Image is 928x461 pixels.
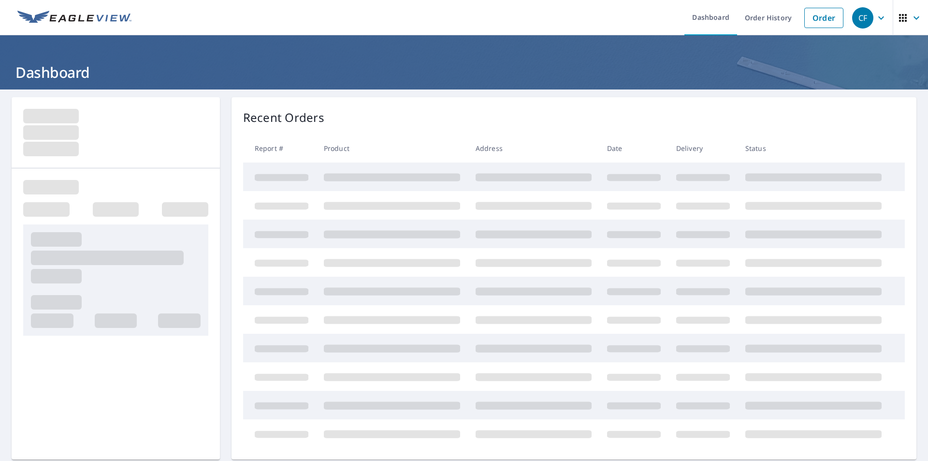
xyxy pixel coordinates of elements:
div: CF [852,7,873,29]
th: Status [738,134,889,163]
th: Date [599,134,668,163]
th: Report # [243,134,316,163]
a: Order [804,8,843,28]
th: Address [468,134,599,163]
img: EV Logo [17,11,131,25]
h1: Dashboard [12,62,916,82]
th: Delivery [668,134,738,163]
p: Recent Orders [243,109,324,126]
th: Product [316,134,468,163]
